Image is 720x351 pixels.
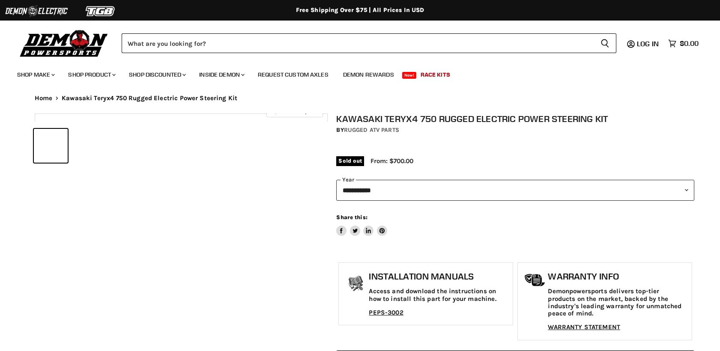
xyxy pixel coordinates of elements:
[69,3,133,19] img: TGB Logo 2
[34,129,68,163] button: IMAGE thumbnail
[62,95,237,102] span: Kawasaki Teryx4 750 Rugged Electric Power Steering Kit
[251,66,335,83] a: Request Custom Axles
[4,3,69,19] img: Demon Electric Logo 2
[345,274,367,295] img: install_manual-icon.png
[637,39,659,48] span: Log in
[337,66,400,83] a: Demon Rewards
[633,40,664,48] a: Log in
[35,95,53,102] a: Home
[271,108,318,114] span: Click to expand
[122,33,616,53] form: Product
[548,288,687,317] p: Demonpowersports delivers top-tier products on the market, backed by the industry's leading warra...
[17,28,111,58] img: Demon Powersports
[11,66,60,83] a: Shop Make
[414,66,457,83] a: Race Kits
[62,66,121,83] a: Shop Product
[548,271,687,282] h1: Warranty Info
[524,274,546,287] img: warranty-icon.png
[594,33,616,53] button: Search
[18,6,703,14] div: Free Shipping Over $75 | All Prices In USD
[336,180,694,201] select: year
[548,323,620,331] a: WARRANTY STATEMENT
[11,62,696,83] ul: Main menu
[193,66,250,83] a: Inside Demon
[402,72,417,79] span: New!
[664,37,703,50] a: $0.00
[122,66,191,83] a: Shop Discounted
[336,214,367,220] span: Share this:
[336,113,694,124] h1: Kawasaki Teryx4 750 Rugged Electric Power Steering Kit
[680,39,699,48] span: $0.00
[336,125,694,135] div: by
[18,95,703,102] nav: Breadcrumbs
[369,309,403,316] a: PEPS-3002
[344,126,399,134] a: Rugged ATV Parts
[122,33,594,53] input: Search
[369,271,508,282] h1: Installation Manuals
[369,288,508,303] p: Access and download the instructions on how to install this part for your machine.
[336,156,364,166] span: Sold out
[370,157,413,165] span: From: $700.00
[336,214,387,236] aside: Share this:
